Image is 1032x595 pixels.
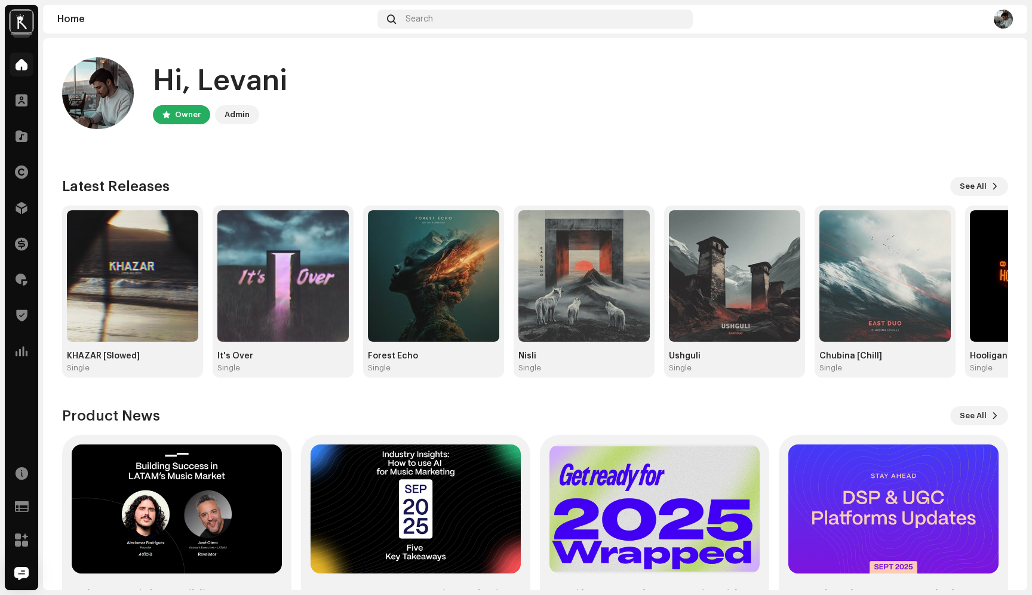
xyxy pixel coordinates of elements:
[7,559,36,588] div: Open Intercom Messenger
[67,351,198,361] div: KHAZAR [Slowed]
[368,351,499,361] div: Forest Echo
[950,177,1008,196] button: See All
[217,363,240,373] div: Single
[960,174,987,198] span: See All
[819,351,951,361] div: Chubina [Chill]
[368,210,499,342] img: 38804214-92dc-44cc-9406-b171dd1db15f
[175,108,201,122] div: Owner
[153,62,287,100] div: Hi, Levani
[57,14,373,24] div: Home
[970,363,993,373] div: Single
[669,363,692,373] div: Single
[518,210,650,342] img: 1ea28496-abca-4d7a-bdc7-86e3f8c147f3
[62,177,170,196] h3: Latest Releases
[225,108,250,122] div: Admin
[10,10,33,33] img: e9e70cf3-c49a-424f-98c5-fab0222053be
[217,210,349,342] img: 9411ba06-0883-4c12-85ed-3571cefd365f
[67,210,198,342] img: cceccee9-e606-4035-8ebc-40681c5ca725
[994,10,1013,29] img: e7e1c77d-7ac2-4e23-a9aa-5e1bb7bb2ada
[406,14,433,24] span: Search
[950,406,1008,425] button: See All
[62,57,134,129] img: e7e1c77d-7ac2-4e23-a9aa-5e1bb7bb2ada
[669,210,800,342] img: 6b7c873d-9dd1-4870-a601-b7a01f3fbd16
[67,363,90,373] div: Single
[819,210,951,342] img: c02ae051-2a25-48d1-bc44-aa93f1dba917
[518,351,650,361] div: Nisli
[217,351,349,361] div: It's Over
[518,363,541,373] div: Single
[669,351,800,361] div: Ushguli
[368,363,391,373] div: Single
[62,406,160,425] h3: Product News
[960,404,987,428] span: See All
[819,363,842,373] div: Single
